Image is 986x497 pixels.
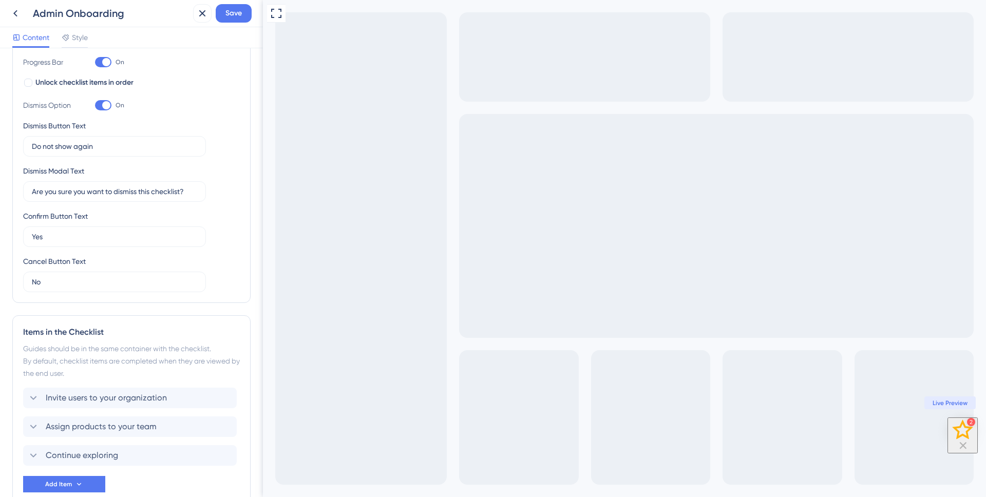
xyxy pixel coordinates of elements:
span: On [116,58,124,66]
span: Add Item [45,480,72,488]
span: Save [225,7,242,20]
span: Assign products to your team [46,420,157,433]
div: Dismiss Option [23,99,74,111]
span: Continue exploring [46,449,118,462]
button: Add Item [23,476,105,492]
div: 2 [704,418,713,427]
span: Style [72,31,88,44]
div: Progress Bar [23,56,74,68]
span: Content [23,31,49,44]
span: Live Preview [670,399,705,407]
div: Confirm Button Text [23,210,88,222]
div: Guides should be in the same container with the checklist. By default, checklist items are comple... [23,342,240,379]
div: Open Checklist, remaining modules: 2 [685,417,713,446]
input: Type the value [32,231,197,242]
div: Dismiss Button Text [23,120,86,132]
div: Dismiss Modal Text [23,165,84,177]
div: Cancel Button Text [23,255,86,267]
input: Type the value [32,186,197,197]
input: Type the value [32,276,197,288]
span: Invite users to your organization [46,392,167,404]
button: Save [216,4,252,23]
span: Unlock checklist items in order [35,77,134,89]
div: Items in the Checklist [23,326,240,338]
div: Admin Onboarding [33,6,189,21]
input: Type the value [32,141,197,152]
span: On [116,101,124,109]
